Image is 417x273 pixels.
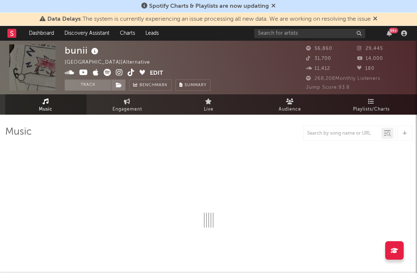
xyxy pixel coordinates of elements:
span: 31,700 [306,56,331,61]
a: Benchmark [129,80,172,91]
span: Playlists/Charts [353,105,390,114]
span: 29,445 [357,46,383,51]
span: 14,000 [357,56,383,61]
span: 180 [357,66,374,71]
a: Dashboard [24,26,59,41]
span: Dismiss [373,16,377,22]
div: 99 + [389,28,398,33]
div: bunii [65,44,100,57]
span: Music [39,105,53,114]
input: Search by song name or URL [303,131,381,136]
span: Engagement [112,105,142,114]
span: Spotify Charts & Playlists are now updating [149,3,269,9]
a: Engagement [87,94,168,115]
button: Track [65,80,111,91]
a: Leads [140,26,164,41]
a: Music [5,94,87,115]
span: 11,412 [306,66,330,71]
a: Live [168,94,249,115]
span: : The system is currently experiencing an issue processing all new data. We are working on resolv... [47,16,371,22]
button: Summary [175,80,211,91]
a: Audience [249,94,331,115]
button: Edit [150,69,163,78]
span: Summary [185,83,206,87]
span: Data Delays [47,16,81,22]
span: 56,860 [306,46,332,51]
span: Benchmark [139,81,168,90]
a: Playlists/Charts [331,94,412,115]
span: Dismiss [271,3,276,9]
span: Jump Score: 93.8 [306,85,350,90]
div: [GEOGRAPHIC_DATA] | Alternative [65,58,158,67]
span: Live [204,105,213,114]
button: 99+ [387,30,392,36]
span: Audience [279,105,301,114]
a: Discovery Assistant [59,26,115,41]
input: Search for artists [254,29,365,38]
a: Charts [115,26,140,41]
span: 268,208 Monthly Listeners [306,76,380,81]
